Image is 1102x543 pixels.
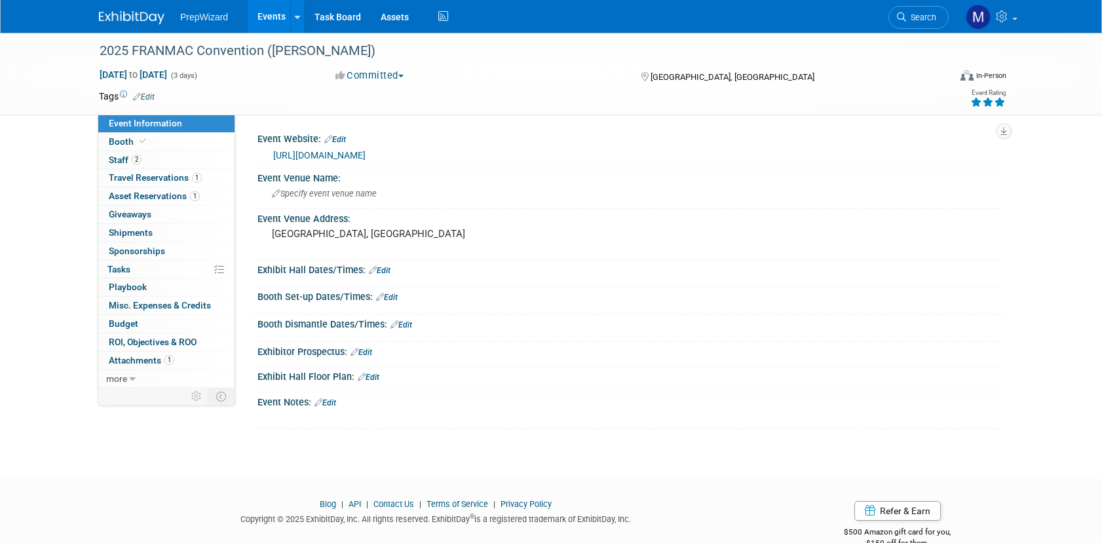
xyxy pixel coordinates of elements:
[490,499,499,509] span: |
[338,499,347,509] span: |
[109,191,200,201] span: Asset Reservations
[369,266,390,275] a: Edit
[358,373,379,382] a: Edit
[109,155,142,165] span: Staff
[363,499,371,509] span: |
[331,69,409,83] button: Committed
[180,12,228,22] span: PrepWizard
[98,133,235,151] a: Booth
[470,513,474,520] sup: ®
[192,173,202,183] span: 1
[373,499,414,509] a: Contact Us
[257,314,1003,331] div: Booth Dismantle Dates/Times:
[132,155,142,164] span: 2
[140,138,146,145] i: Booth reservation complete
[109,209,151,219] span: Giveaways
[170,71,197,80] span: (3 days)
[427,499,488,509] a: Terms of Service
[320,499,336,509] a: Blog
[133,92,155,102] a: Edit
[107,264,130,274] span: Tasks
[314,398,336,407] a: Edit
[966,5,991,29] img: Matt Sanders
[416,499,425,509] span: |
[98,242,235,260] a: Sponsorships
[99,69,168,81] span: [DATE] [DATE]
[349,499,361,509] a: API
[164,355,174,365] span: 1
[109,172,202,183] span: Travel Reservations
[501,499,552,509] a: Privacy Policy
[185,388,208,405] td: Personalize Event Tab Strip
[273,150,366,160] a: [URL][DOMAIN_NAME]
[98,261,235,278] a: Tasks
[106,373,127,384] span: more
[651,72,814,82] span: [GEOGRAPHIC_DATA], [GEOGRAPHIC_DATA]
[98,297,235,314] a: Misc. Expenses & Credits
[871,68,1006,88] div: Event Format
[109,246,165,256] span: Sponsorships
[970,90,1006,96] div: Event Rating
[98,187,235,205] a: Asset Reservations1
[109,355,174,365] span: Attachments
[257,209,1003,225] div: Event Venue Address:
[98,315,235,333] a: Budget
[98,206,235,223] a: Giveaways
[98,151,235,169] a: Staff2
[109,227,153,238] span: Shipments
[272,189,377,198] span: Specify event venue name
[99,510,772,525] div: Copyright © 2025 ExhibitDay, Inc. All rights reserved. ExhibitDay is a registered trademark of Ex...
[257,367,1003,384] div: Exhibit Hall Floor Plan:
[98,370,235,388] a: more
[960,70,974,81] img: Format-Inperson.png
[390,320,412,329] a: Edit
[99,11,164,24] img: ExhibitDay
[906,12,936,22] span: Search
[95,39,929,63] div: 2025 FRANMAC Convention ([PERSON_NAME])
[257,129,1003,146] div: Event Website:
[98,224,235,242] a: Shipments
[109,136,149,147] span: Booth
[109,337,197,347] span: ROI, Objectives & ROO
[376,293,398,302] a: Edit
[888,6,949,29] a: Search
[257,260,1003,277] div: Exhibit Hall Dates/Times:
[257,287,1003,304] div: Booth Set-up Dates/Times:
[208,388,235,405] td: Toggle Event Tabs
[127,69,140,80] span: to
[272,228,554,240] pre: [GEOGRAPHIC_DATA], [GEOGRAPHIC_DATA]
[351,348,372,357] a: Edit
[109,282,147,292] span: Playbook
[854,501,941,521] a: Refer & Earn
[98,278,235,296] a: Playbook
[98,352,235,369] a: Attachments1
[109,318,138,329] span: Budget
[190,191,200,201] span: 1
[324,135,346,144] a: Edit
[98,115,235,132] a: Event Information
[99,90,155,103] td: Tags
[257,168,1003,185] div: Event Venue Name:
[976,71,1006,81] div: In-Person
[257,392,1003,409] div: Event Notes:
[109,118,182,128] span: Event Information
[257,342,1003,359] div: Exhibitor Prospectus:
[109,300,211,310] span: Misc. Expenses & Credits
[98,333,235,351] a: ROI, Objectives & ROO
[98,169,235,187] a: Travel Reservations1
